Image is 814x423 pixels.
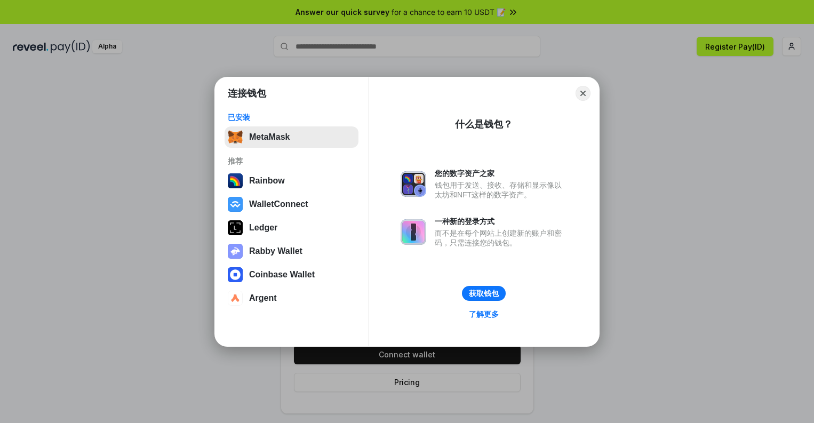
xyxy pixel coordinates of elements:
button: Close [576,86,590,101]
a: 了解更多 [462,307,505,321]
button: WalletConnect [225,194,358,215]
div: Rabby Wallet [249,246,302,256]
div: WalletConnect [249,199,308,209]
button: 获取钱包 [462,286,506,301]
img: svg+xml,%3Csvg%20fill%3D%22none%22%20height%3D%2233%22%20viewBox%3D%220%200%2035%2033%22%20width%... [228,130,243,145]
img: svg+xml,%3Csvg%20width%3D%2228%22%20height%3D%2228%22%20viewBox%3D%220%200%2028%2028%22%20fill%3D... [228,267,243,282]
button: Ledger [225,217,358,238]
div: MetaMask [249,132,290,142]
button: Rainbow [225,170,358,191]
img: svg+xml,%3Csvg%20xmlns%3D%22http%3A%2F%2Fwww.w3.org%2F2000%2Fsvg%22%20fill%3D%22none%22%20viewBox... [401,171,426,197]
div: 已安装 [228,113,355,122]
div: 钱包用于发送、接收、存储和显示像以太坊和NFT这样的数字资产。 [435,180,567,199]
h1: 连接钱包 [228,87,266,100]
div: Ledger [249,223,277,233]
img: svg+xml,%3Csvg%20xmlns%3D%22http%3A%2F%2Fwww.w3.org%2F2000%2Fsvg%22%20fill%3D%22none%22%20viewBox... [228,244,243,259]
button: Rabby Wallet [225,241,358,262]
div: 获取钱包 [469,289,499,298]
img: svg+xml,%3Csvg%20width%3D%2228%22%20height%3D%2228%22%20viewBox%3D%220%200%2028%2028%22%20fill%3D... [228,197,243,212]
div: 您的数字资产之家 [435,169,567,178]
div: Argent [249,293,277,303]
div: Coinbase Wallet [249,270,315,280]
div: Rainbow [249,176,285,186]
img: svg+xml,%3Csvg%20width%3D%22120%22%20height%3D%22120%22%20viewBox%3D%220%200%20120%20120%22%20fil... [228,173,243,188]
img: svg+xml,%3Csvg%20width%3D%2228%22%20height%3D%2228%22%20viewBox%3D%220%200%2028%2028%22%20fill%3D... [228,291,243,306]
div: 一种新的登录方式 [435,217,567,226]
button: MetaMask [225,126,358,148]
div: 什么是钱包？ [455,118,513,131]
button: Coinbase Wallet [225,264,358,285]
img: svg+xml,%3Csvg%20xmlns%3D%22http%3A%2F%2Fwww.w3.org%2F2000%2Fsvg%22%20width%3D%2228%22%20height%3... [228,220,243,235]
img: svg+xml,%3Csvg%20xmlns%3D%22http%3A%2F%2Fwww.w3.org%2F2000%2Fsvg%22%20fill%3D%22none%22%20viewBox... [401,219,426,245]
div: 推荐 [228,156,355,166]
div: 了解更多 [469,309,499,319]
button: Argent [225,288,358,309]
div: 而不是在每个网站上创建新的账户和密码，只需连接您的钱包。 [435,228,567,248]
